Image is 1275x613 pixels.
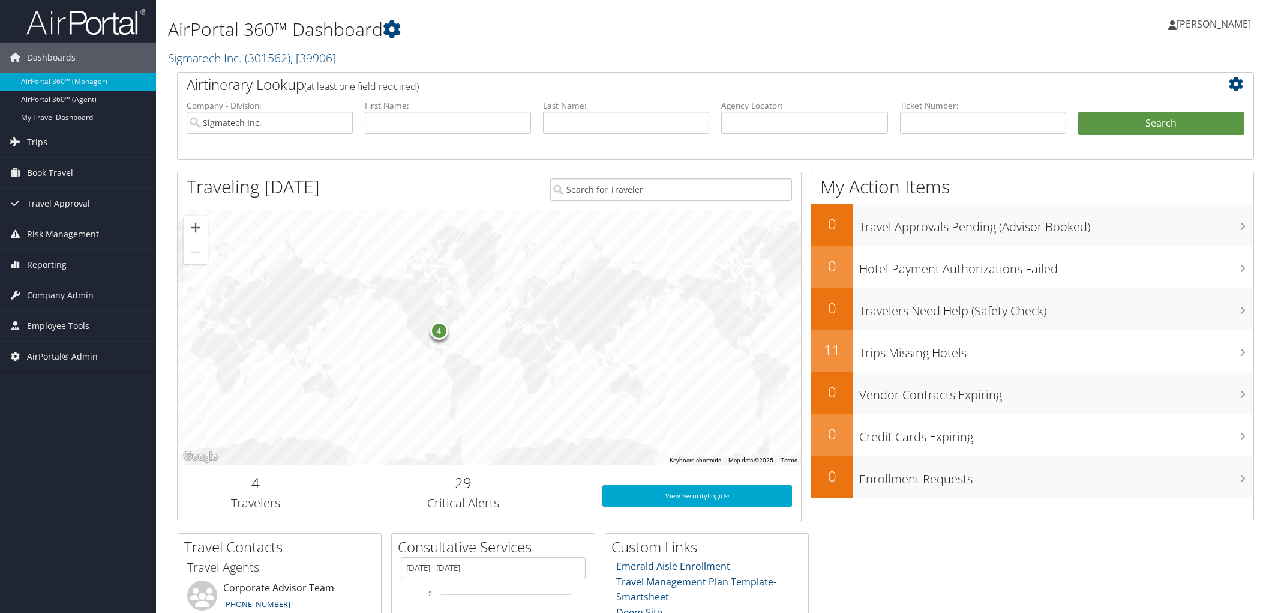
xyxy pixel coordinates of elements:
h1: My Action Items [811,174,1253,199]
a: Travel Management Plan Template- Smartsheet [616,575,776,604]
h3: Enrollment Requests [859,465,1253,488]
a: View SecurityLogic® [602,485,792,507]
span: Employee Tools [27,311,89,341]
a: Terms (opens in new tab) [781,457,797,464]
label: Company - Division: [187,100,353,112]
a: 0Vendor Contracts Expiring [811,372,1253,414]
h3: Travel Approvals Pending (Advisor Booked) [859,213,1253,235]
span: AirPortal® Admin [27,342,98,372]
label: Last Name: [543,100,709,112]
span: (at least one field required) [304,80,419,93]
button: Keyboard shortcuts [670,456,721,465]
h3: Travelers Need Help (Safety Check) [859,297,1253,319]
h2: Custom Links [611,537,808,557]
span: Reporting [27,250,67,280]
img: Google [181,449,220,465]
span: , [ 39906 ] [290,50,336,66]
h2: 0 [811,424,853,444]
span: Map data ©2025 [728,457,773,464]
input: Search for Traveler [550,178,792,201]
h2: 4 [187,473,325,493]
a: Open this area in Google Maps (opens a new window) [181,449,220,465]
a: Sigmatech Inc. [168,50,336,66]
button: Zoom out [184,240,208,264]
h3: Critical Alerts [343,495,584,512]
span: Travel Approval [27,189,90,219]
h3: Credit Cards Expiring [859,423,1253,445]
h2: 0 [811,466,853,486]
h3: Hotel Payment Authorizations Failed [859,255,1253,277]
h2: 0 [811,256,853,276]
h1: Traveling [DATE] [187,174,320,199]
tspan: 2 [428,590,432,597]
h1: AirPortal 360™ Dashboard [168,17,898,42]
button: Search [1078,112,1244,136]
a: 0Travelers Need Help (Safety Check) [811,288,1253,330]
a: 0Enrollment Requests [811,456,1253,498]
h2: 0 [811,382,853,402]
span: Dashboards [27,43,76,73]
span: Trips [27,127,47,157]
span: Risk Management [27,219,99,249]
label: First Name: [365,100,531,112]
h2: Travel Contacts [184,537,381,557]
span: Book Travel [27,158,73,188]
a: 0Travel Approvals Pending (Advisor Booked) [811,204,1253,246]
a: 11Trips Missing Hotels [811,330,1253,372]
span: [PERSON_NAME] [1177,17,1251,31]
h2: 29 [343,473,584,493]
label: Agency Locator: [721,100,887,112]
a: 0Credit Cards Expiring [811,414,1253,456]
a: Emerald Aisle Enrollment [616,560,730,573]
label: Ticket Number: [900,100,1066,112]
span: Company Admin [27,280,94,310]
h3: Trips Missing Hotels [859,339,1253,361]
a: 0Hotel Payment Authorizations Failed [811,246,1253,288]
h3: Travel Agents [187,559,372,576]
span: ( 301562 ) [245,50,290,66]
div: 4 [430,322,448,340]
h2: 0 [811,298,853,318]
h3: Vendor Contracts Expiring [859,381,1253,403]
a: [PHONE_NUMBER] [223,599,290,609]
h3: Travelers [187,495,325,512]
h2: Airtinerary Lookup [187,74,1155,95]
h2: Consultative Services [398,537,595,557]
h2: 11 [811,340,853,360]
a: [PERSON_NAME] [1168,6,1263,42]
button: Zoom in [184,216,208,240]
img: airportal-logo.png [26,8,146,36]
h2: 0 [811,214,853,234]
